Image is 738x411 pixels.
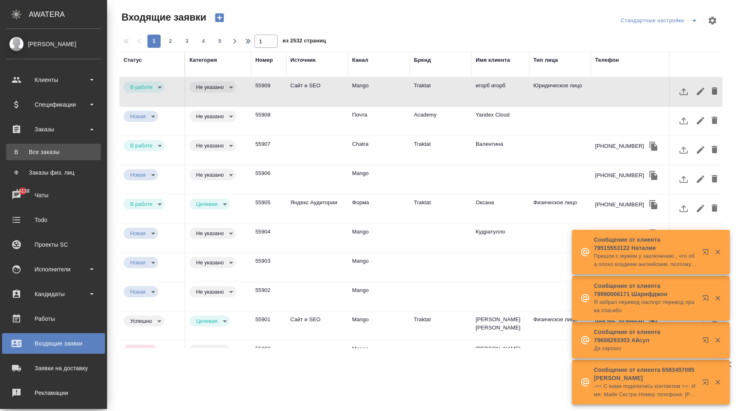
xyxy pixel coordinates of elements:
[290,56,315,64] div: Источник
[119,11,206,24] span: Входящие заявки
[2,383,105,403] a: Рекламации
[348,194,410,223] td: Форма
[124,111,158,122] div: В работе
[124,345,157,356] div: В работе
[251,165,286,194] td: 55906
[674,140,694,160] button: Загрузить файл
[595,56,619,64] div: Телефон
[410,311,472,340] td: Traktat
[348,77,410,106] td: Mango
[189,140,236,151] div: В работе
[595,201,644,209] div: [PHONE_NUMBER]
[647,198,660,211] button: Скопировать
[594,298,697,315] p: Я забрал перевод паспорт перевод права спасибо
[529,311,591,340] td: Физическое лицо
[164,37,177,45] span: 2
[674,169,694,189] button: Загрузить файл
[194,142,226,149] button: Не указано
[124,286,158,297] div: В работе
[189,56,217,64] div: Категория
[697,332,717,352] button: Открыть в новой вкладке
[594,252,697,269] p: Пришли с мужем у заключению , что оба плохо владеем английским, поэтому проверять Вашего эксперта не
[11,187,35,195] span: 44138
[180,35,194,48] button: 3
[124,257,158,268] div: В работе
[194,230,226,237] button: Не указано
[694,140,708,160] button: Редактировать
[533,56,558,64] div: Тип лица
[197,37,210,45] span: 4
[189,169,236,180] div: В работе
[472,136,529,165] td: Валентина
[6,362,101,374] div: Заявки на доставку
[128,142,155,149] button: В работе
[708,169,722,189] button: Удалить
[647,228,660,240] button: Скопировать
[6,263,101,276] div: Исполнители
[251,311,286,340] td: 55901
[703,11,722,30] span: Настроить таблицу
[194,84,226,91] button: Не указано
[194,113,226,120] button: Не указано
[251,282,286,311] td: 55902
[694,228,708,248] button: Редактировать
[708,111,722,131] button: Удалить
[6,74,101,86] div: Клиенты
[6,123,101,135] div: Заказы
[352,56,368,64] div: Канал
[529,77,591,106] td: Юридическое лицо
[694,169,708,189] button: Редактировать
[594,328,697,344] p: Сообщение от клиента 79688293303 Айсул
[674,111,694,131] button: Загрузить файл
[6,288,101,300] div: Кандидаты
[694,82,708,101] button: Редактировать
[124,315,164,327] div: В работе
[697,374,717,394] button: Открыть в новой вкладке
[10,168,97,177] div: Заказы физ. лиц
[348,253,410,282] td: Mango
[128,347,147,354] button: Отказ
[194,288,226,295] button: Не указано
[251,194,286,223] td: 55905
[410,107,472,135] td: Academy
[472,107,529,135] td: Yandex Cloud
[128,318,154,325] button: Успешно
[128,84,155,91] button: В работе
[124,82,165,93] div: В работе
[594,382,697,399] p: -=< С вами поделились контактом >=- Имя: Майя Сестра Номер телефона: [PHONE_NUMBER]
[6,40,101,49] div: [PERSON_NAME]
[283,36,326,48] span: из 2532 страниц
[189,345,230,356] div: В работе
[128,230,148,237] button: Новая
[697,290,717,310] button: Открыть в новой вкладке
[2,210,105,230] a: Todo
[348,341,410,369] td: Mango
[189,257,236,268] div: В работе
[708,198,722,218] button: Удалить
[194,259,226,266] button: Не указано
[124,169,158,180] div: В работе
[286,77,348,106] td: Сайт и SEO
[674,198,694,218] button: Загрузить файл
[213,35,227,48] button: 5
[348,107,410,135] td: Почта
[2,234,105,255] a: Проекты SC
[476,56,510,64] div: Имя клиента
[594,344,697,353] p: Да харошо
[194,347,220,354] button: Не лиды
[410,194,472,223] td: Traktat
[286,311,348,340] td: Сайт и SEO
[194,201,220,208] button: Целевая
[595,171,644,180] div: [PHONE_NUMBER]
[128,201,155,208] button: В работе
[180,37,194,45] span: 3
[251,224,286,252] td: 55904
[189,286,236,297] div: В работе
[128,259,148,266] button: Новая
[647,169,660,182] button: Скопировать
[708,82,722,101] button: Удалить
[348,224,410,252] td: Mango
[594,236,697,252] p: Сообщение от клиента 79515553122 Наталия
[2,358,105,378] a: Заявки на доставку
[694,111,708,131] button: Редактировать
